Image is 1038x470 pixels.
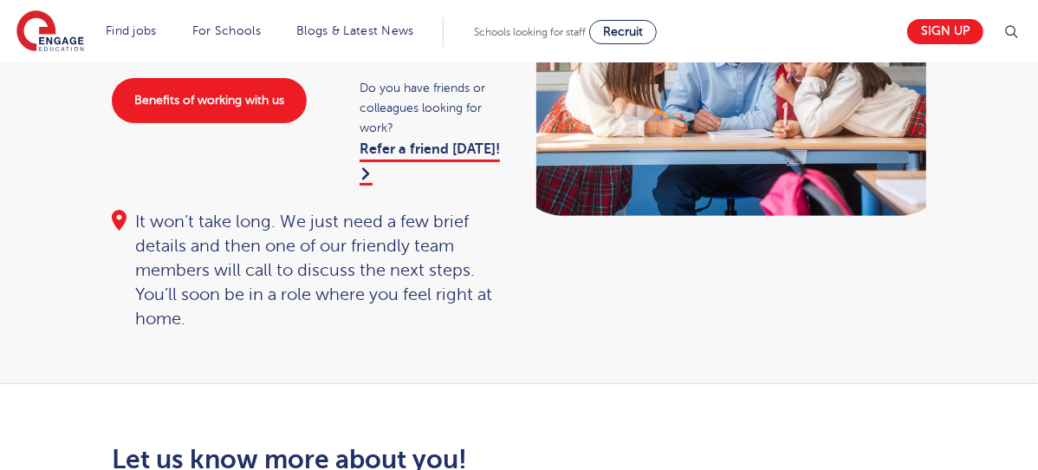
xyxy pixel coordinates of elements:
a: Recruit [589,20,657,44]
div: It won’t take long. We just need a few brief details and then one of our friendly team members wi... [112,210,502,331]
a: Find jobs [106,24,157,37]
span: Schools looking for staff [474,26,586,38]
span: Do you have friends or colleagues looking for work? [360,78,502,138]
a: For Schools [192,24,261,37]
span: Recruit [603,25,643,38]
a: Sign up [907,19,983,44]
a: Blogs & Latest News [296,24,414,37]
a: Refer a friend [DATE]! [360,141,500,185]
img: Engage Education [16,10,84,54]
a: Benefits of working with us [112,78,307,123]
